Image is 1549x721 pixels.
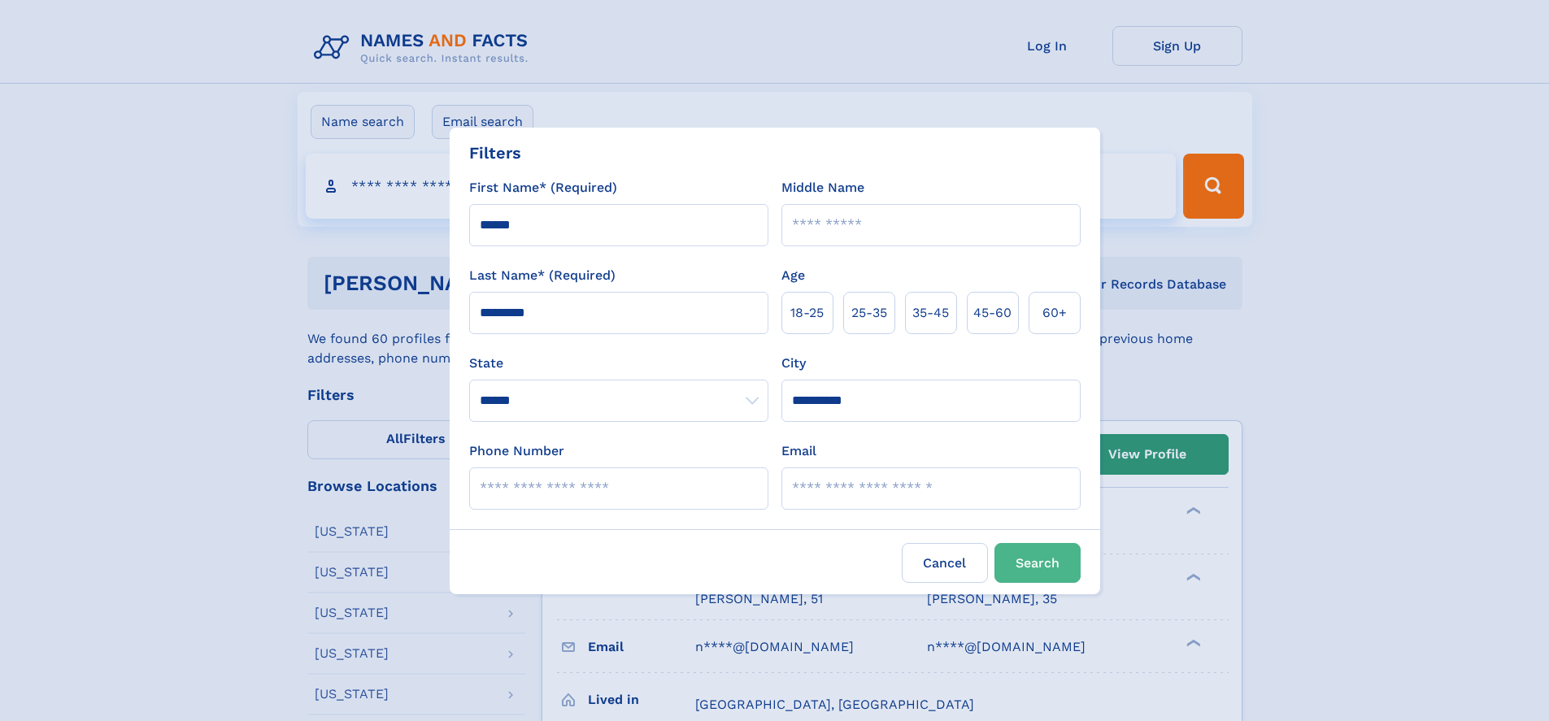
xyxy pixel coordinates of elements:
[781,266,805,285] label: Age
[902,543,988,583] label: Cancel
[973,303,1012,323] span: 45‑60
[469,141,521,165] div: Filters
[912,303,949,323] span: 35‑45
[469,441,564,461] label: Phone Number
[781,441,816,461] label: Email
[851,303,887,323] span: 25‑35
[781,354,806,373] label: City
[469,354,768,373] label: State
[469,266,616,285] label: Last Name* (Required)
[1042,303,1067,323] span: 60+
[994,543,1081,583] button: Search
[790,303,824,323] span: 18‑25
[469,178,617,198] label: First Name* (Required)
[781,178,864,198] label: Middle Name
